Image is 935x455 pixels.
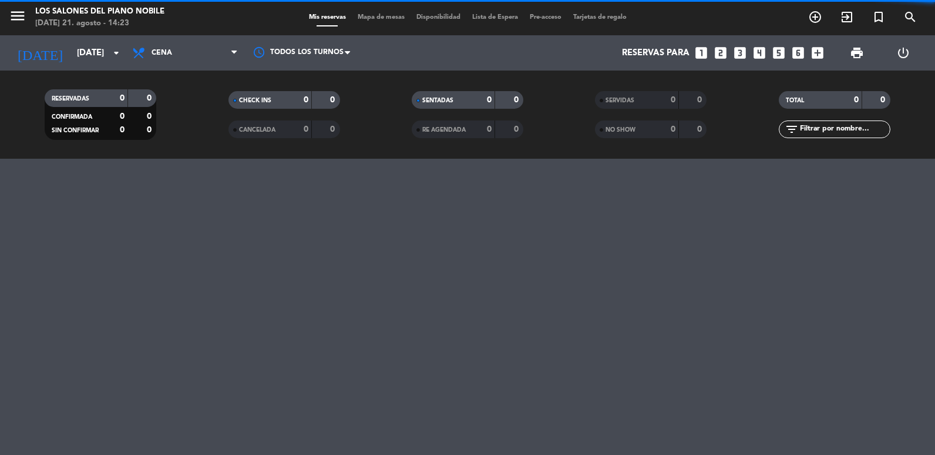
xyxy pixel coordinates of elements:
[697,96,704,104] strong: 0
[694,45,709,61] i: looks_one
[896,46,910,60] i: power_settings_new
[606,98,634,103] span: SERVIDAS
[732,45,748,61] i: looks_3
[9,7,26,29] button: menu
[752,45,767,61] i: looks_4
[785,122,799,136] i: filter_list
[304,125,308,133] strong: 0
[304,96,308,104] strong: 0
[152,49,172,57] span: Cena
[840,10,854,24] i: exit_to_app
[35,18,164,29] div: [DATE] 21. agosto - 14:23
[808,10,822,24] i: add_circle_outline
[352,14,411,21] span: Mapa de mesas
[147,126,154,134] strong: 0
[487,96,492,104] strong: 0
[52,114,92,120] span: CONFIRMADA
[9,40,71,66] i: [DATE]
[147,94,154,102] strong: 0
[330,96,337,104] strong: 0
[422,127,466,133] span: RE AGENDADA
[880,35,926,71] div: LOG OUT
[903,10,917,24] i: search
[147,112,154,121] strong: 0
[606,127,635,133] span: NO SHOW
[880,96,887,104] strong: 0
[771,45,786,61] i: looks_5
[52,128,99,133] span: SIN CONFIRMAR
[799,123,890,136] input: Filtrar por nombre...
[524,14,567,21] span: Pre-acceso
[622,48,690,58] span: Reservas para
[854,96,859,104] strong: 0
[514,125,521,133] strong: 0
[872,10,886,24] i: turned_in_not
[52,96,89,102] span: RESERVADAS
[514,96,521,104] strong: 0
[411,14,466,21] span: Disponibilidad
[697,125,704,133] strong: 0
[850,46,864,60] span: print
[109,46,123,60] i: arrow_drop_down
[120,126,125,134] strong: 0
[713,45,728,61] i: looks_two
[120,112,125,121] strong: 0
[791,45,806,61] i: looks_6
[671,96,675,104] strong: 0
[422,98,453,103] span: SENTADAS
[671,125,675,133] strong: 0
[786,98,804,103] span: TOTAL
[330,125,337,133] strong: 0
[239,98,271,103] span: CHECK INS
[487,125,492,133] strong: 0
[567,14,633,21] span: Tarjetas de regalo
[239,127,275,133] span: CANCELADA
[120,94,125,102] strong: 0
[466,14,524,21] span: Lista de Espera
[9,7,26,25] i: menu
[810,45,825,61] i: add_box
[303,14,352,21] span: Mis reservas
[35,6,164,18] div: Los Salones del Piano Nobile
